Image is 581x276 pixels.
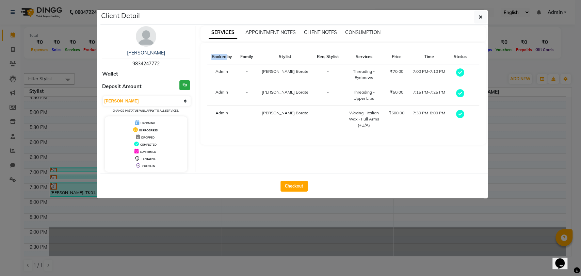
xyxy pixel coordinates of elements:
th: Status [450,50,471,64]
button: Checkout [280,181,308,192]
td: - [236,85,258,106]
td: Admin [207,64,236,85]
td: 7:30 PM-8:00 PM [409,106,450,133]
div: Threading - Upper Lips [348,89,381,101]
span: IN PROGRESS [139,129,158,132]
div: Threading - Eyebrows [348,68,381,81]
td: - [236,64,258,85]
span: TENTATIVE [141,157,156,161]
span: Deposit Amount [102,83,142,91]
span: 9834247772 [132,61,160,67]
h5: Client Detail [101,11,140,21]
td: 7:00 PM-7:10 PM [409,64,450,85]
th: Time [409,50,450,64]
td: Admin [207,106,236,133]
a: [PERSON_NAME] [127,50,165,56]
img: avatar [136,26,156,47]
span: APPOINTMENT NOTES [245,29,296,35]
span: [PERSON_NAME] Borate [262,110,308,115]
td: - [236,106,258,133]
td: - [313,64,343,85]
th: Price [385,50,409,64]
th: Stylist [257,50,313,64]
td: - [313,106,343,133]
span: CHECK-IN [142,164,155,168]
td: Admin [207,85,236,106]
span: DROPPED [141,136,155,139]
th: Family [236,50,258,64]
span: [PERSON_NAME] Borate [262,69,308,74]
span: [PERSON_NAME] Borate [262,90,308,95]
span: CONFIRMED [140,150,156,153]
h3: ₹0 [179,80,190,90]
span: SERVICES [209,27,237,39]
span: CLIENT NOTES [304,29,337,35]
th: Booked by [207,50,236,64]
th: Services [343,50,385,64]
span: CONSUMPTION [345,29,381,35]
div: ₹70.00 [389,68,405,75]
span: COMPLETED [140,143,157,146]
td: 7:15 PM-7:25 PM [409,85,450,106]
div: Waxing - Italian Wax - Full Arms (+U/A) [348,110,381,128]
iframe: chat widget [552,249,574,269]
span: Wallet [102,70,118,78]
div: ₹50.00 [389,89,405,95]
small: Change in status will apply to all services. [113,109,179,112]
th: Req. Stylist [313,50,343,64]
div: ₹500.00 [389,110,405,116]
span: UPCOMING [141,121,155,125]
td: - [313,85,343,106]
